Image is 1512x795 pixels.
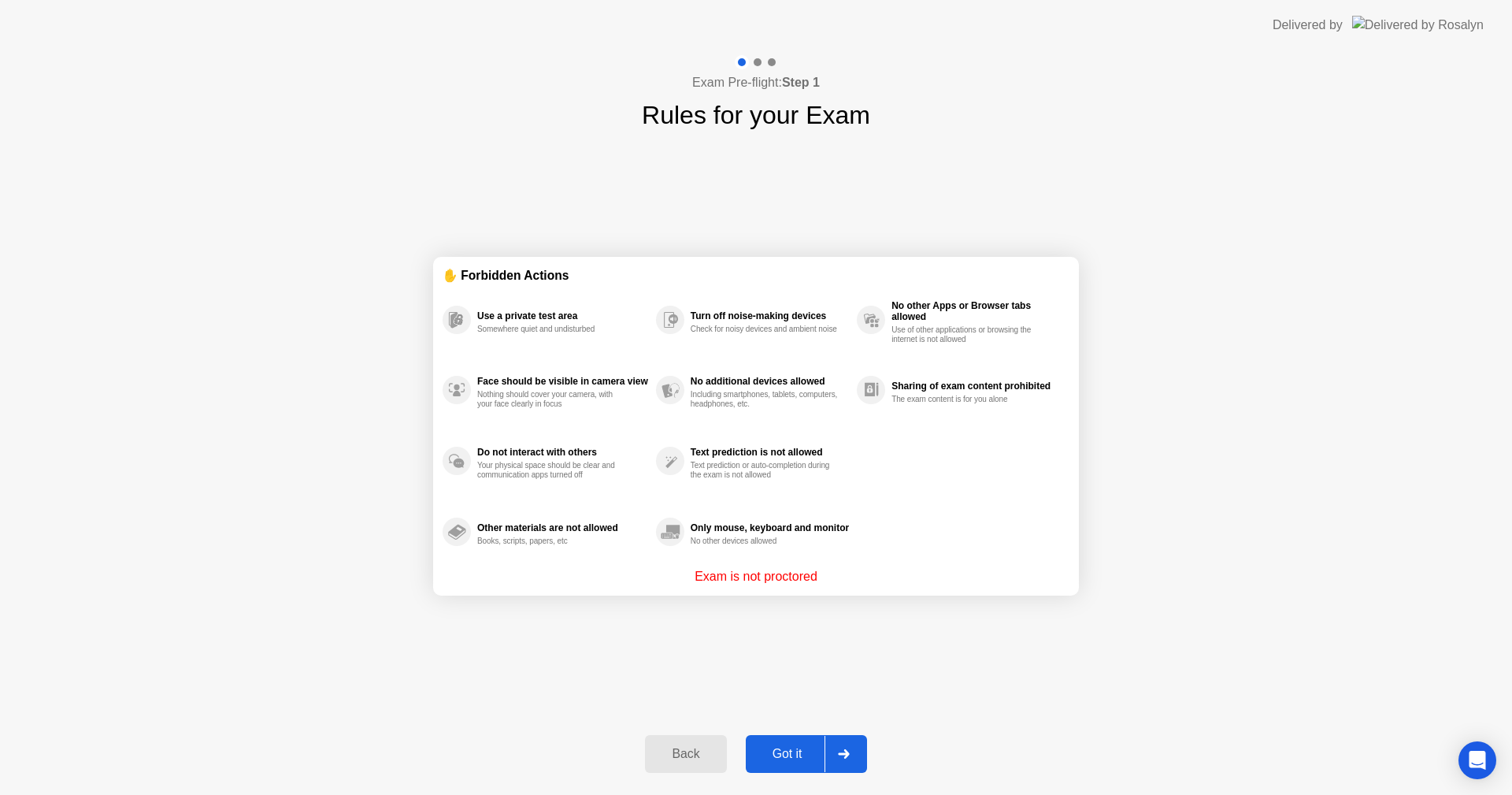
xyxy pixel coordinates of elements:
[750,747,825,761] div: Got it
[477,522,648,533] div: Other materials are not allowed
[477,310,648,321] div: Use a private test area
[1352,16,1484,34] img: Delivered by Rosalyn
[692,73,820,92] h4: Exam Pre-flight:
[642,96,870,134] h1: Rules for your Exam
[891,381,1062,392] div: Sharing of exam content prohibited
[691,390,839,409] div: Including smartphones, tablets, computers, headphones, etc.
[691,447,849,458] div: Text prediction is not allowed
[477,376,648,387] div: Face should be visible in camera view
[782,76,820,89] b: Step 1
[891,325,1040,344] div: Use of other applications or browsing the internet is not allowed
[650,747,721,761] div: Back
[891,395,1040,404] div: The exam content is for you alone
[691,310,849,321] div: Turn off noise-making devices
[1273,16,1343,35] div: Delivered by
[477,325,626,334] div: Somewhere quiet and undisturbed
[695,567,817,586] p: Exam is not proctored
[443,266,1069,284] div: ✋ Forbidden Actions
[691,325,839,334] div: Check for noisy devices and ambient noise
[691,376,849,387] div: No additional devices allowed
[691,522,849,533] div: Only mouse, keyboard and monitor
[691,537,839,546] div: No other devices allowed
[1458,741,1496,779] div: Open Intercom Messenger
[477,537,626,546] div: Books, scripts, papers, etc
[645,735,726,773] button: Back
[477,390,626,409] div: Nothing should cover your camera, with your face clearly in focus
[477,447,648,458] div: Do not interact with others
[691,461,839,480] div: Text prediction or auto-completion during the exam is not allowed
[891,300,1062,322] div: No other Apps or Browser tabs allowed
[746,735,867,773] button: Got it
[477,461,626,480] div: Your physical space should be clear and communication apps turned off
